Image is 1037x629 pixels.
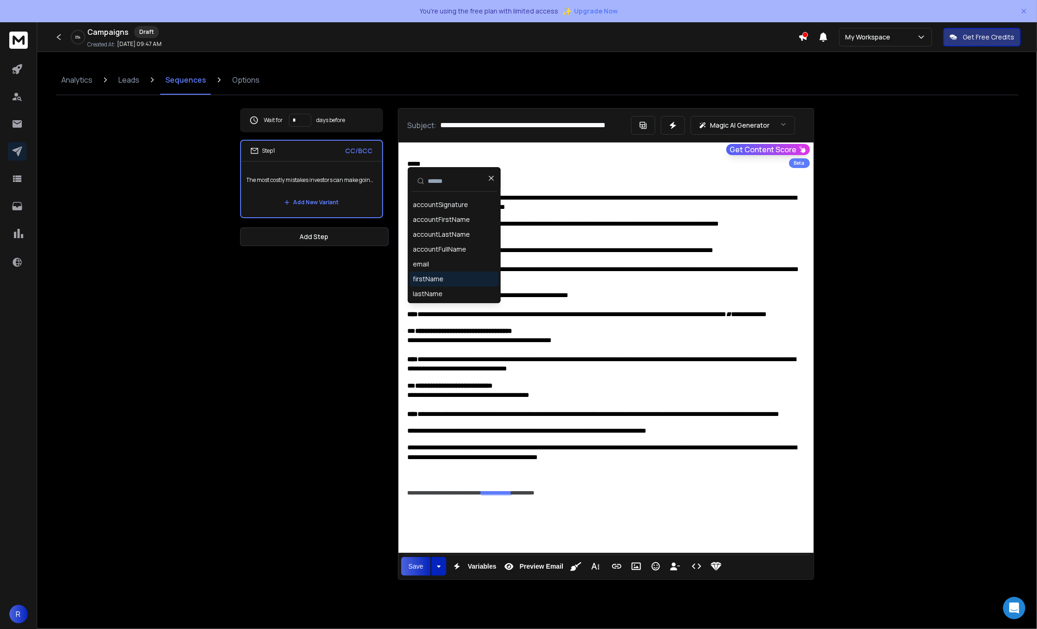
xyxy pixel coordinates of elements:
[845,32,894,42] p: My Workspace
[666,557,684,576] button: Insert Unsubscribe Link
[419,6,558,16] p: You're using the free plan with limited access
[87,41,115,48] p: Created At:
[466,563,498,571] span: Variables
[76,34,81,40] p: 0 %
[518,563,565,571] span: Preview Email
[264,117,283,124] p: Wait for
[1003,597,1025,619] div: Open Intercom Messenger
[567,557,585,576] button: Clean HTML
[160,65,212,95] a: Sequences
[789,158,810,168] div: Beta
[401,557,431,576] button: Save
[87,26,129,38] h1: Campaigns
[408,120,437,131] p: Subject:
[647,557,665,576] button: Emoticons
[317,117,346,124] p: days before
[346,146,373,156] p: CC/BCC
[227,65,265,95] a: Options
[627,557,645,576] button: Insert Image (⌘P)
[562,5,572,18] span: ✨
[56,65,98,95] a: Analytics
[117,40,162,48] p: [DATE] 09:47 AM
[118,74,139,85] p: Leads
[413,289,443,298] div: lastName
[943,28,1021,46] button: Get Free Credits
[134,26,159,38] div: Draft
[587,557,604,576] button: More Text
[608,557,626,576] button: Insert Link (⌘K)
[691,116,795,135] button: Magic AI Generator
[413,230,470,239] div: accountLastName
[711,121,770,130] p: Magic AI Generator
[413,274,444,284] div: firstName
[240,227,389,246] button: Add Step
[413,215,470,224] div: accountFirstName
[113,65,145,95] a: Leads
[413,200,469,209] div: accountSignature
[61,74,92,85] p: Analytics
[250,147,275,155] div: Step 1
[688,557,705,576] button: Code View
[574,6,618,16] span: Upgrade Now
[726,144,810,155] button: Get Content Score
[413,245,467,254] div: accountFullName
[562,2,618,20] button: ✨Upgrade Now
[9,605,28,623] button: R
[707,557,725,576] button: Remove Watermark
[165,74,206,85] p: Sequences
[247,167,377,193] p: The most costly mistakes investors can make going into 2026
[240,140,383,218] li: Step1CC/BCCThe most costly mistakes investors can make going into 2026Add New Variant
[500,557,565,576] button: Preview Email
[277,193,346,212] button: Add New Variant
[413,259,430,269] div: email
[232,74,260,85] p: Options
[963,32,1014,42] p: Get Free Credits
[448,557,498,576] button: Variables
